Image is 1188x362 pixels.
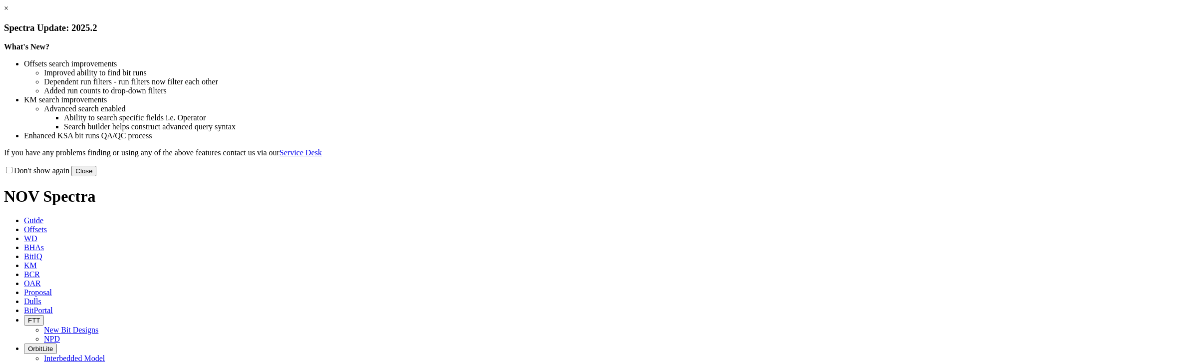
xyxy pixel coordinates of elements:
[6,167,12,173] input: Don't show again
[24,279,41,288] span: OAR
[28,317,40,324] span: FTT
[44,86,1184,95] li: Added run counts to drop-down filters
[4,148,1184,157] p: If you have any problems finding or using any of the above features contact us via our
[24,297,41,306] span: Dulls
[64,122,1184,131] li: Search builder helps construct advanced query syntax
[24,216,43,225] span: Guide
[24,252,42,261] span: BitIQ
[4,187,1184,206] h1: NOV Spectra
[44,335,60,343] a: NPD
[24,306,53,315] span: BitPortal
[24,95,1184,104] li: KM search improvements
[44,77,1184,86] li: Dependent run filters - run filters now filter each other
[44,326,98,334] a: New Bit Designs
[24,234,37,243] span: WD
[280,148,322,157] a: Service Desk
[24,225,47,234] span: Offsets
[4,22,1184,33] h3: Spectra Update: 2025.2
[24,270,40,279] span: BCR
[4,4,8,12] a: ×
[24,131,1184,140] li: Enhanced KSA bit runs QA/QC process
[71,166,96,176] button: Close
[24,243,44,252] span: BHAs
[4,42,49,51] strong: What's New?
[24,59,1184,68] li: Offsets search improvements
[44,104,1184,113] li: Advanced search enabled
[44,68,1184,77] li: Improved ability to find bit runs
[64,113,1184,122] li: Ability to search specific fields i.e. Operator
[24,288,52,297] span: Proposal
[4,166,69,175] label: Don't show again
[28,345,53,353] span: OrbitLite
[24,261,37,270] span: KM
